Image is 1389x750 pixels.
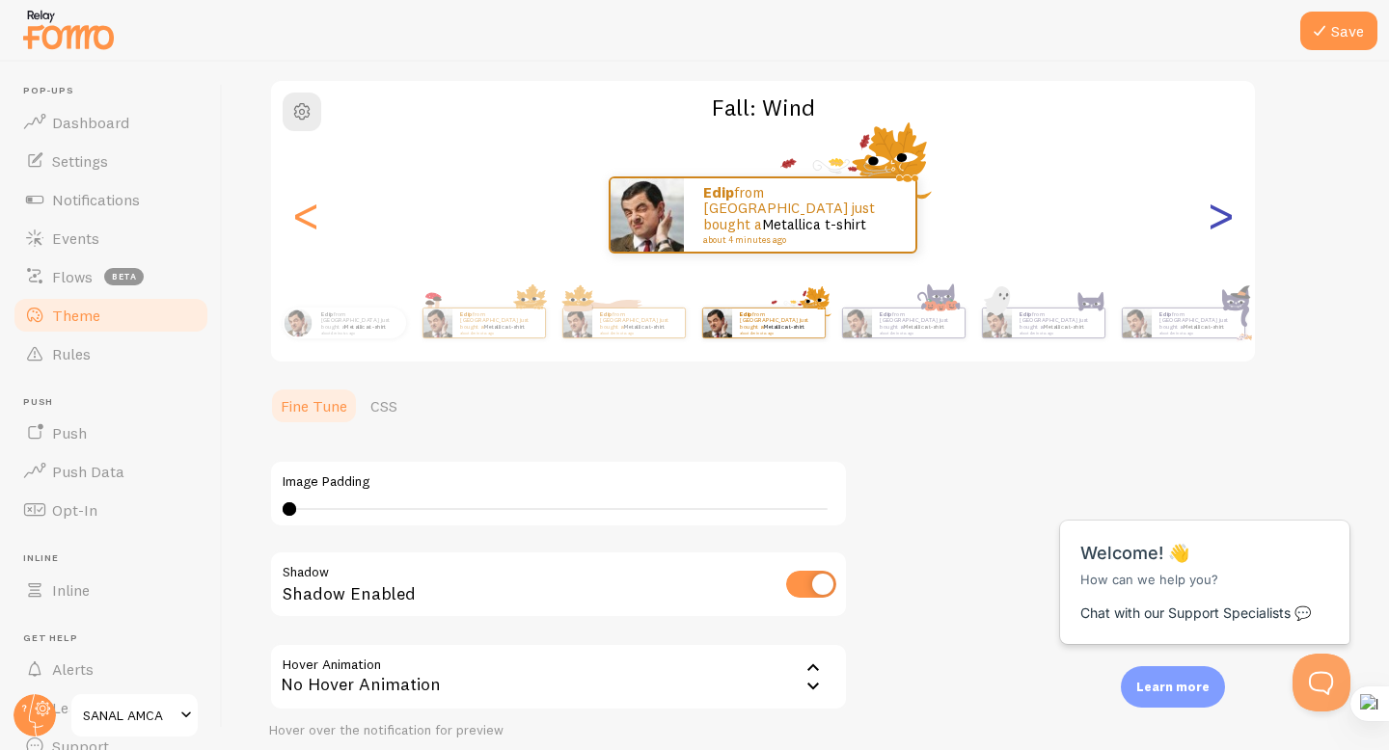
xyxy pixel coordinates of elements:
[740,310,752,318] strong: Edip
[1159,310,1237,335] p: from [GEOGRAPHIC_DATA] just bought a
[422,308,451,337] img: Fomo
[460,310,473,318] strong: Edip
[52,190,140,209] span: Notifications
[1136,678,1210,696] p: Learn more
[600,310,677,335] p: from [GEOGRAPHIC_DATA] just bought a
[269,643,848,710] div: No Hover Animation
[12,180,210,219] a: Notifications
[269,550,848,621] div: Shadow Enabled
[52,267,93,286] span: Flows
[52,423,87,442] span: Push
[83,704,175,727] span: SANAL AMCA
[1159,331,1235,335] small: about 4 minutes ago
[12,571,210,609] a: Inline
[880,310,957,335] p: from [GEOGRAPHIC_DATA] just bought a
[703,235,890,245] small: about 4 minutes ago
[23,396,210,409] span: Push
[1183,323,1224,331] a: Metallica t-shirt
[12,142,210,180] a: Settings
[763,323,804,331] a: Metallica t-shirt
[271,93,1255,122] h2: Fall: Wind
[52,306,100,325] span: Theme
[703,185,896,245] p: from [GEOGRAPHIC_DATA] just bought a
[1159,310,1172,318] strong: Edip
[104,268,144,285] span: beta
[982,308,1011,337] img: Fomo
[1121,666,1225,708] div: Learn more
[702,308,731,337] img: Fomo
[880,331,955,335] small: about 4 minutes ago
[12,688,210,727] a: Learn
[321,331,396,335] small: about 4 minutes ago
[12,452,210,491] a: Push Data
[284,308,312,336] img: Fomo
[1293,654,1350,711] iframe: Help Scout Beacon - Open
[1020,331,1095,335] small: about 4 minutes ago
[321,310,398,335] p: from [GEOGRAPHIC_DATA] just bought a
[23,632,210,645] span: Get Help
[762,215,866,233] a: Metallica t-shirt
[52,228,99,248] span: Events
[1050,472,1361,654] iframe: Help Scout Beacon - Messages and Notifications
[1043,323,1084,331] a: Metallica t-shirt
[12,335,210,373] a: Rules
[460,331,535,335] small: about 4 minutes ago
[740,310,817,335] p: from [GEOGRAPHIC_DATA] just bought a
[611,178,684,252] img: Fomo
[740,331,815,335] small: about 4 minutes ago
[269,722,848,739] div: Hover over the notification for preview
[52,344,91,363] span: Rules
[12,219,210,257] a: Events
[600,310,613,318] strong: Edip
[12,650,210,688] a: Alerts
[23,552,210,565] span: Inline
[23,85,210,97] span: Pop-ups
[52,580,90,600] span: Inline
[12,103,210,142] a: Dashboard
[903,323,944,331] a: Metallica t-shirt
[20,5,117,54] img: fomo-relay-logo-orange.svg
[703,183,734,201] strong: Edip
[1020,310,1032,318] strong: Edip
[12,491,210,529] a: Opt-In
[283,473,834,491] label: Image Padding
[69,692,200,738] a: SANAL AMCA
[52,462,124,481] span: Push Data
[1122,308,1151,337] img: Fomo
[12,257,210,296] a: Flows beta
[52,151,108,171] span: Settings
[321,310,334,318] strong: Edip
[1020,310,1097,335] p: from [GEOGRAPHIC_DATA] just bought a
[880,310,892,318] strong: Edip
[460,310,537,335] p: from [GEOGRAPHIC_DATA] just bought a
[52,659,94,679] span: Alerts
[623,323,665,331] a: Metallica t-shirt
[52,500,97,520] span: Opt-In
[483,323,525,331] a: Metallica t-shirt
[12,296,210,335] a: Theme
[294,146,317,284] div: Previous slide
[52,113,129,132] span: Dashboard
[344,323,386,331] a: Metallica t-shirt
[12,414,210,452] a: Push
[562,308,591,337] img: Fomo
[359,387,409,425] a: CSS
[600,331,675,335] small: about 4 minutes ago
[269,387,359,425] a: Fine Tune
[842,308,871,337] img: Fomo
[1209,146,1232,284] div: Next slide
